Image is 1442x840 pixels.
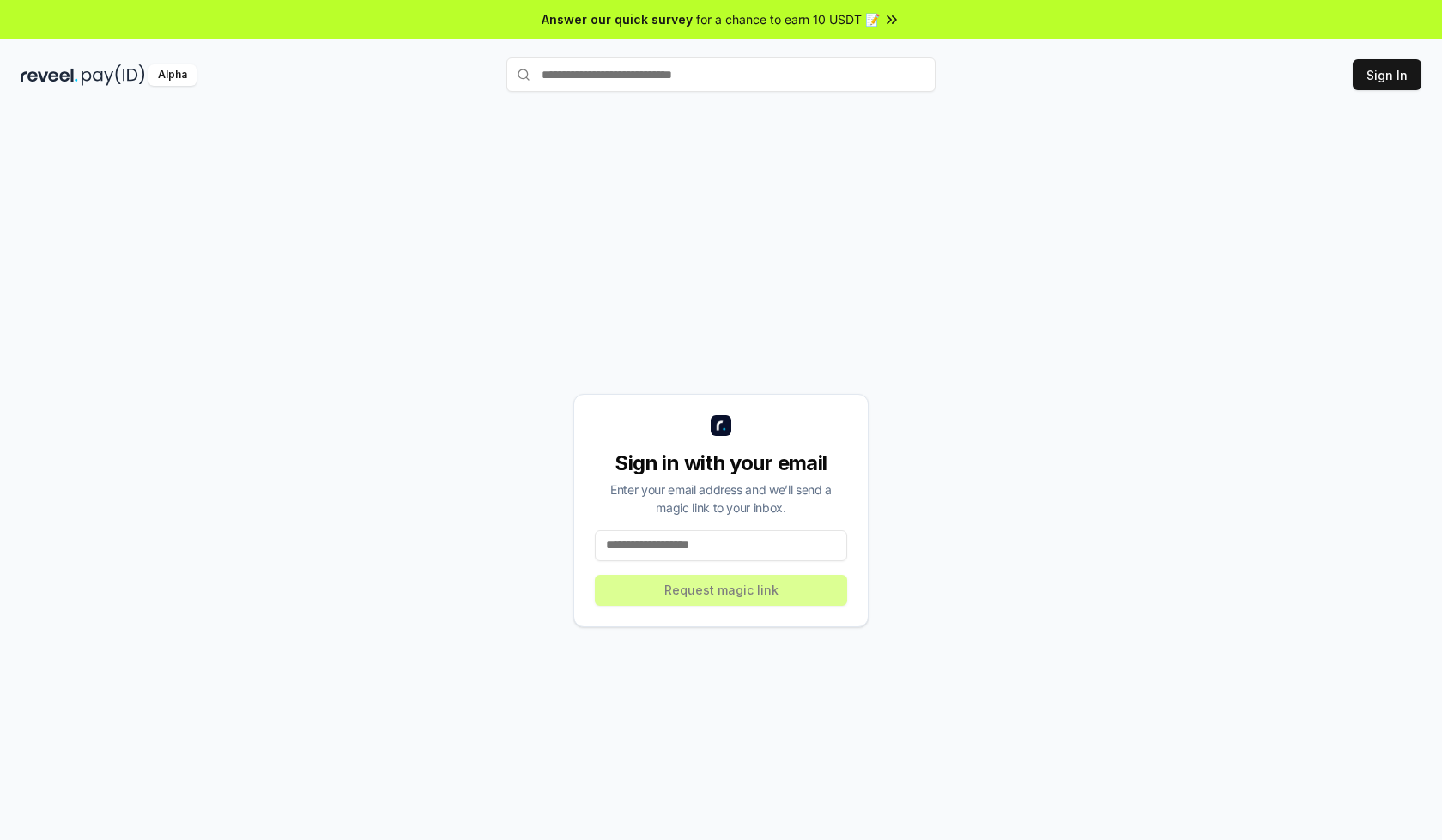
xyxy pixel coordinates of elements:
[595,450,847,477] div: Sign in with your email
[21,64,78,86] img: reveel_dark
[696,10,880,28] span: for a chance to earn 10 USDT 📝
[1353,59,1421,90] button: Sign In
[542,10,693,28] span: Answer our quick survey
[148,64,197,86] div: Alpha
[595,480,847,517] div: Enter your email address and we’ll send a magic link to your inbox.
[82,64,145,86] img: pay_id
[711,415,731,436] img: logo_small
